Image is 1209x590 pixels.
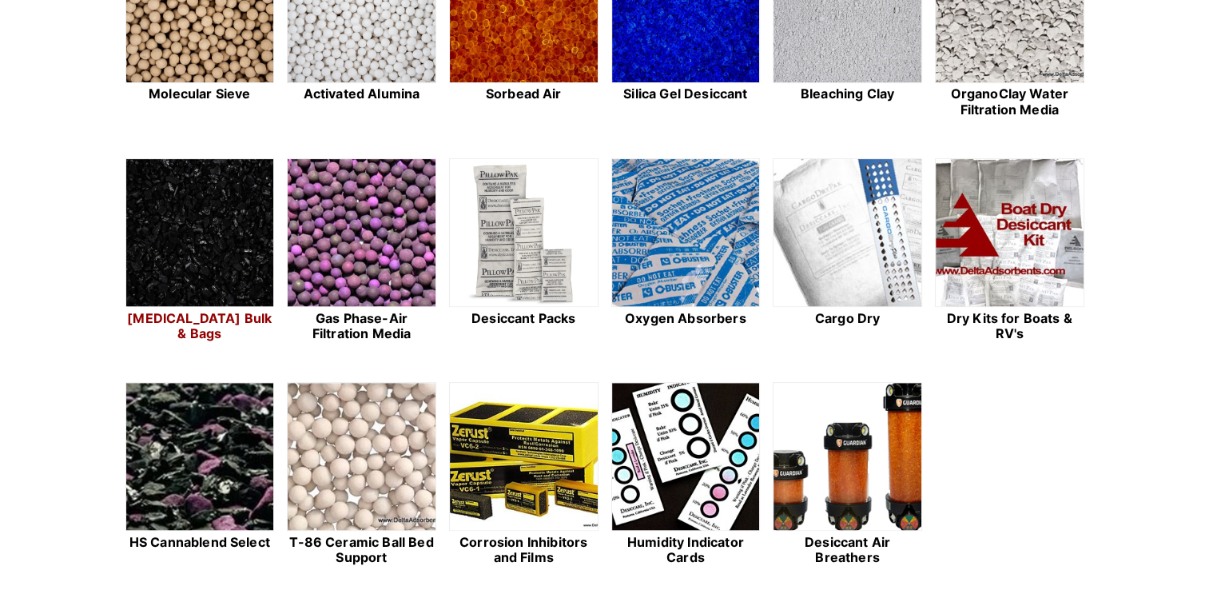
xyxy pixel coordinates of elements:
[611,382,761,568] a: Humidity Indicator Cards
[125,86,275,102] h2: Molecular Sieve
[611,158,761,344] a: Oxygen Absorbers
[773,311,922,326] h2: Cargo Dry
[773,382,922,568] a: Desiccant Air Breathers
[611,311,761,326] h2: Oxygen Absorbers
[287,311,436,341] h2: Gas Phase-Air Filtration Media
[287,382,436,568] a: T-86 Ceramic Ball Bed Support
[449,535,599,565] h2: Corrosion Inhibitors and Films
[287,535,436,565] h2: T-86 Ceramic Ball Bed Support
[449,311,599,326] h2: Desiccant Packs
[935,311,1084,341] h2: Dry Kits for Boats & RV's
[935,86,1084,117] h2: OrganoClay Water Filtration Media
[611,535,761,565] h2: Humidity Indicator Cards
[449,86,599,102] h2: Sorbead Air
[935,158,1084,344] a: Dry Kits for Boats & RV's
[773,158,922,344] a: Cargo Dry
[125,311,275,341] h2: [MEDICAL_DATA] Bulk & Bags
[287,158,436,344] a: Gas Phase-Air Filtration Media
[125,158,275,344] a: [MEDICAL_DATA] Bulk & Bags
[773,86,922,102] h2: Bleaching Clay
[125,535,275,550] h2: HS Cannablend Select
[773,535,922,565] h2: Desiccant Air Breathers
[287,86,436,102] h2: Activated Alumina
[611,86,761,102] h2: Silica Gel Desiccant
[449,382,599,568] a: Corrosion Inhibitors and Films
[449,158,599,344] a: Desiccant Packs
[125,382,275,568] a: HS Cannablend Select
